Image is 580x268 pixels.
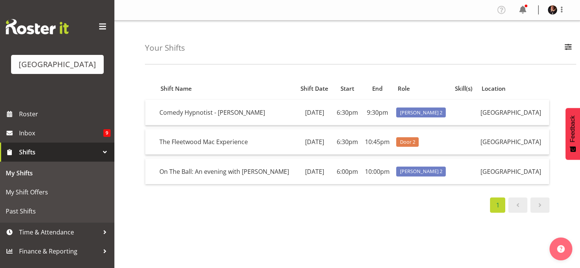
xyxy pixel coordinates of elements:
span: Shifts [19,146,99,158]
img: michelle-englehardt77a61dd232cbae36c93d4705c8cf7ee3.png [548,5,557,14]
span: End [372,84,382,93]
a: My Shifts [2,164,112,183]
span: Start [341,84,354,93]
span: My Shifts [6,167,109,179]
div: [GEOGRAPHIC_DATA] [19,59,96,70]
span: Door 2 [400,138,415,146]
span: Roster [19,108,111,120]
span: Finance & Reporting [19,246,99,257]
span: 9 [103,129,111,137]
button: Filter Employees [560,40,576,56]
span: [PERSON_NAME] 2 [400,109,442,116]
h4: Your Shifts [145,43,185,52]
img: help-xxl-2.png [557,245,565,253]
button: Feedback - Show survey [566,108,580,160]
a: My Shift Offers [2,183,112,202]
img: Rosterit website logo [6,19,69,34]
td: 6:30pm [333,100,361,125]
span: My Shift Offers [6,186,109,198]
a: Past Shifts [2,202,112,221]
span: Feedback [569,116,576,142]
span: Inbox [19,127,103,139]
span: Time & Attendance [19,226,99,238]
td: Comedy Hypnotist - [PERSON_NAME] [156,100,296,125]
td: 10:45pm [361,129,393,155]
td: 10:00pm [361,159,393,184]
span: Role [398,84,410,93]
td: 9:30pm [361,100,393,125]
span: Skill(s) [455,84,472,93]
td: On The Ball: An evening with [PERSON_NAME] [156,159,296,184]
td: [DATE] [296,129,333,155]
td: 6:30pm [333,129,361,155]
td: 6:00pm [333,159,361,184]
span: Location [482,84,506,93]
td: [DATE] [296,159,333,184]
span: Shift Name [161,84,192,93]
td: [GEOGRAPHIC_DATA] [477,159,549,184]
td: [DATE] [296,100,333,125]
td: [GEOGRAPHIC_DATA] [477,129,549,155]
td: The Fleetwood Mac Experience [156,129,296,155]
span: [PERSON_NAME] 2 [400,168,442,175]
span: Past Shifts [6,205,109,217]
td: [GEOGRAPHIC_DATA] [477,100,549,125]
span: Shift Date [300,84,328,93]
